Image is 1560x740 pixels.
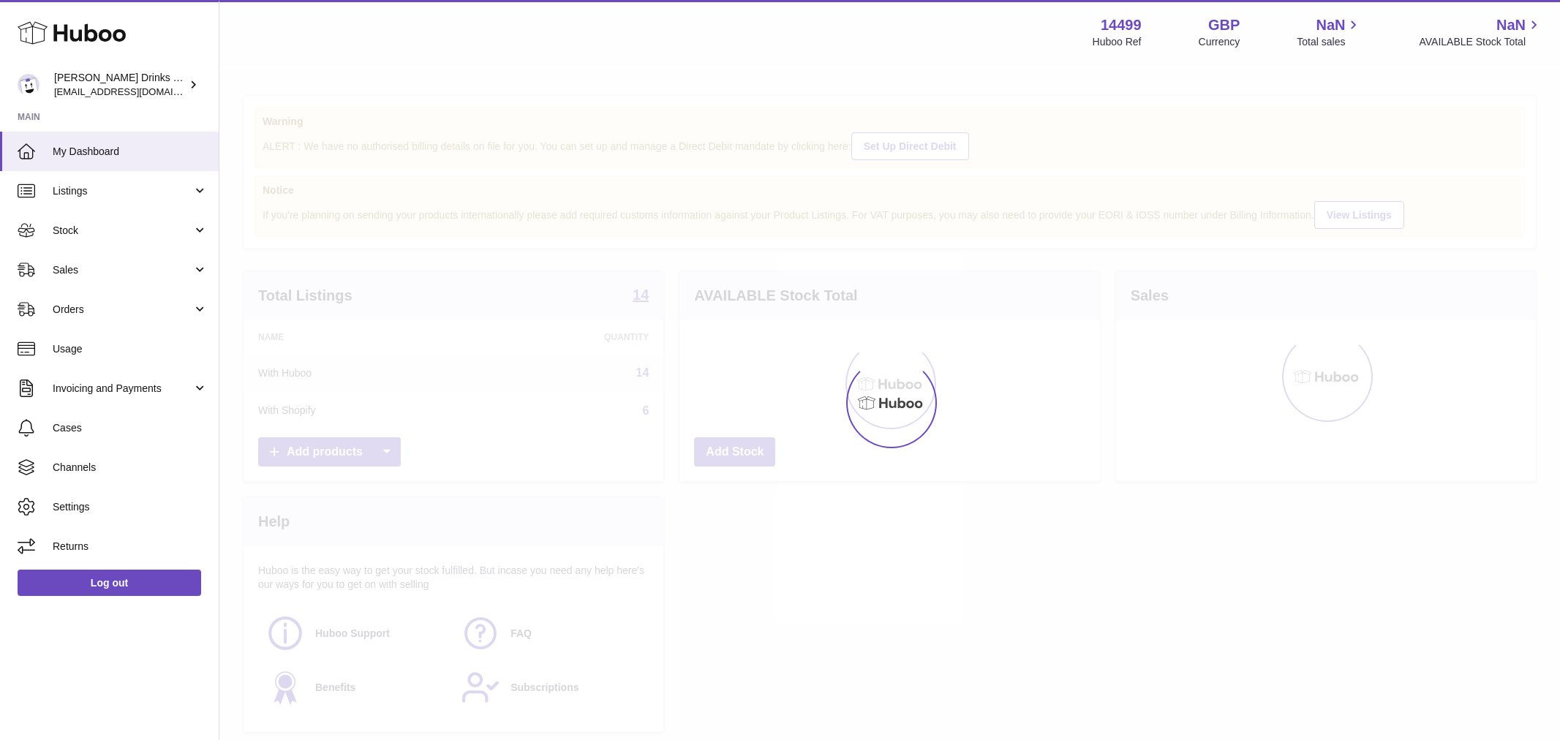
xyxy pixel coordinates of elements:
[1419,15,1542,49] a: NaN AVAILABLE Stock Total
[53,263,192,277] span: Sales
[1208,15,1240,35] strong: GBP
[53,145,208,159] span: My Dashboard
[53,303,192,317] span: Orders
[1419,35,1542,49] span: AVAILABLE Stock Total
[1297,15,1362,49] a: NaN Total sales
[53,421,208,435] span: Cases
[54,86,215,97] span: [EMAIL_ADDRESS][DOMAIN_NAME]
[1297,35,1362,49] span: Total sales
[1199,35,1240,49] div: Currency
[1496,15,1526,35] span: NaN
[18,570,201,596] a: Log out
[1093,35,1142,49] div: Huboo Ref
[53,461,208,475] span: Channels
[53,184,192,198] span: Listings
[1316,15,1345,35] span: NaN
[1101,15,1142,35] strong: 14499
[53,224,192,238] span: Stock
[53,540,208,554] span: Returns
[18,74,39,96] img: internalAdmin-14499@internal.huboo.com
[53,342,208,356] span: Usage
[54,71,186,99] div: [PERSON_NAME] Drinks LTD (t/a Zooz)
[53,382,192,396] span: Invoicing and Payments
[53,500,208,514] span: Settings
